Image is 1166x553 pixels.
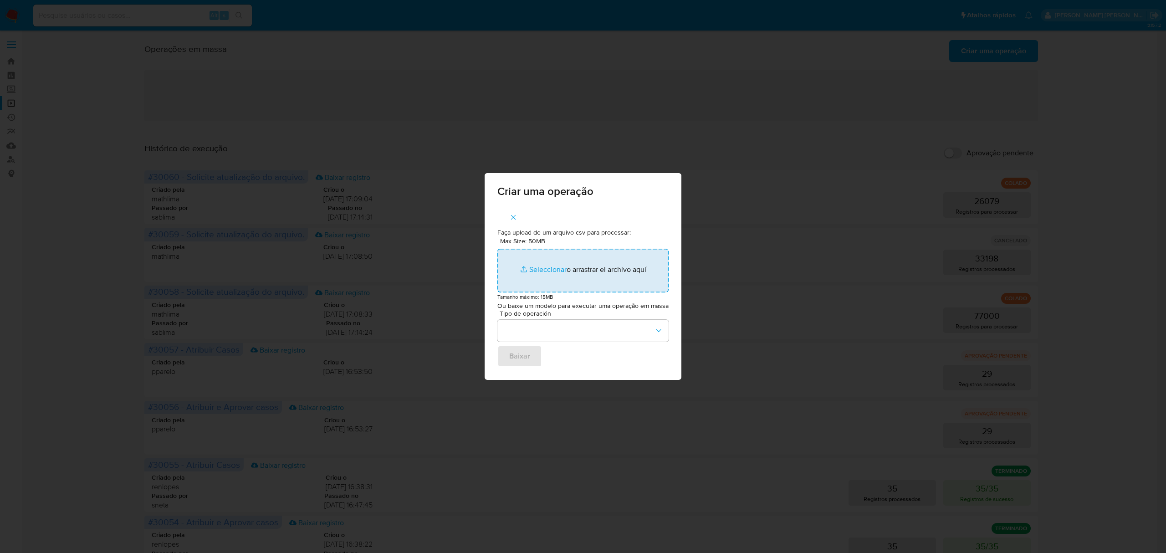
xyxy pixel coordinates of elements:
[497,186,669,197] span: Criar uma operação
[497,302,669,311] p: Ou baixe um modelo para executar uma operação em massa
[500,310,671,317] span: Tipo de operación
[497,293,553,301] small: Tamanho máximo: 15MB
[497,228,669,237] p: Faça upload de um arquivo csv para processar:
[500,237,545,245] label: Max Size: 50MB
